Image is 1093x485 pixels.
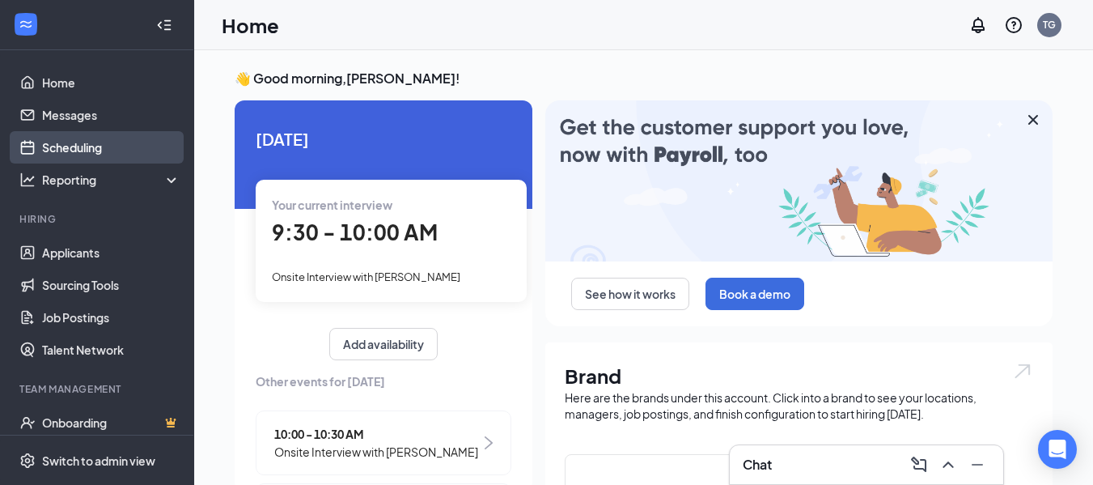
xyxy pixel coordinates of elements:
h1: Home [222,11,279,39]
button: Book a demo [705,278,804,310]
a: Job Postings [42,301,180,334]
span: 9:30 - 10:00 AM [272,219,438,245]
div: Team Management [19,382,177,396]
div: TG [1043,18,1056,32]
h1: Brand [565,362,1033,389]
div: Open Intercom Messenger [1038,430,1077,469]
svg: WorkstreamLogo [18,16,34,32]
svg: Collapse [156,17,172,33]
span: Onsite Interview with [PERSON_NAME] [274,443,478,461]
svg: ComposeMessage [909,455,929,474]
img: payroll-large.gif [545,100,1053,262]
span: Your current interview [272,198,392,212]
svg: ChevronUp [938,455,958,474]
div: Here are the brands under this account. Click into a brand to see your locations, managers, job p... [565,389,1033,422]
a: Messages [42,99,180,131]
svg: Analysis [19,172,36,188]
img: open.6027fd2a22e1237b5b06.svg [1012,362,1033,381]
a: Home [42,66,180,99]
svg: Settings [19,453,36,469]
svg: QuestionInfo [1004,15,1023,35]
a: Applicants [42,236,180,269]
span: Onsite Interview with [PERSON_NAME] [272,270,460,283]
svg: Cross [1023,110,1043,130]
span: Other events for [DATE] [256,372,511,390]
a: Scheduling [42,131,180,164]
div: Reporting [42,172,181,188]
button: Minimize [964,452,990,478]
button: ComposeMessage [906,452,932,478]
span: 10:00 - 10:30 AM [274,425,478,443]
div: Hiring [19,212,177,226]
button: ChevronUp [935,452,961,478]
h3: 👋 Good morning, [PERSON_NAME] ! [235,70,1053,87]
a: Talent Network [42,334,180,366]
a: Sourcing Tools [42,269,180,301]
span: [DATE] [256,126,511,151]
button: See how it works [571,278,689,310]
h3: Chat [743,456,772,474]
button: Add availability [329,328,438,360]
a: OnboardingCrown [42,406,180,439]
svg: Minimize [968,455,987,474]
svg: Notifications [968,15,988,35]
div: Switch to admin view [42,453,155,469]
